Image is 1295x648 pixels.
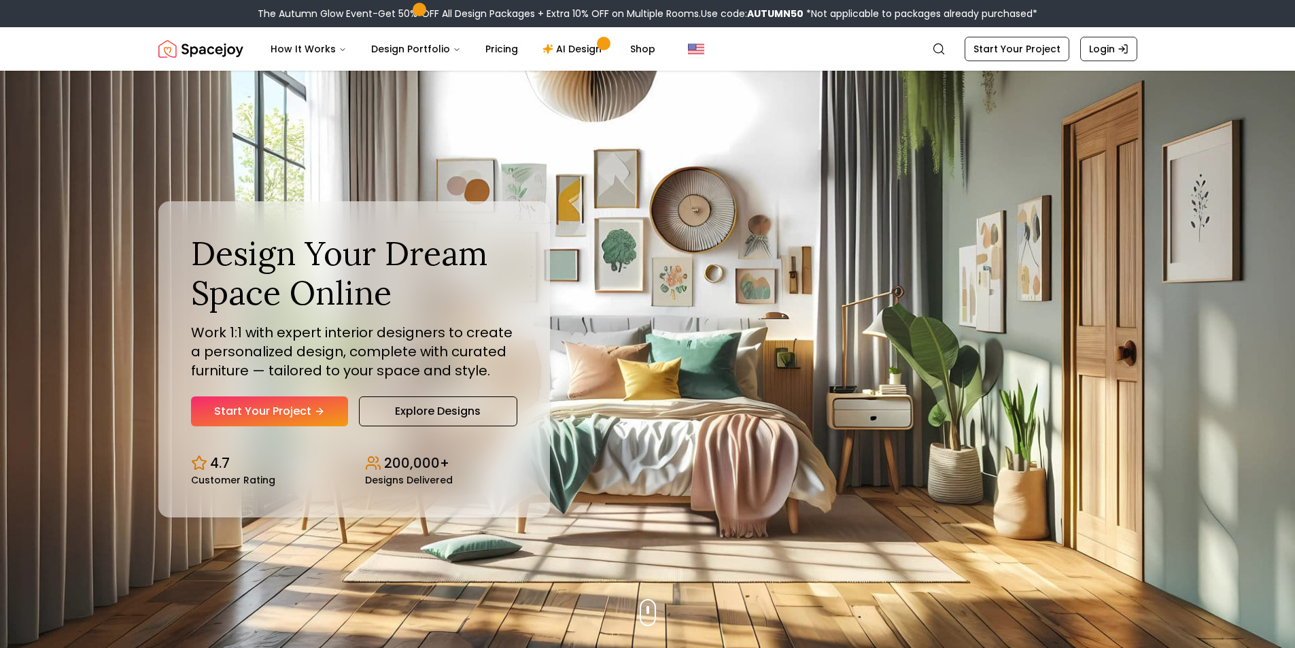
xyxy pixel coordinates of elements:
a: Pricing [474,35,529,63]
nav: Global [158,27,1137,71]
img: Spacejoy Logo [158,35,243,63]
a: Shop [619,35,666,63]
span: *Not applicable to packages already purchased* [804,7,1037,20]
div: The Autumn Glow Event-Get 50% OFF All Design Packages + Extra 10% OFF on Multiple Rooms. [258,7,1037,20]
a: Explore Designs [359,396,517,426]
a: Start Your Project [191,396,348,426]
div: Design stats [191,443,517,485]
button: Design Portfolio [360,35,472,63]
a: Login [1080,37,1137,61]
small: Customer Rating [191,475,275,485]
a: Start Your Project [965,37,1069,61]
a: AI Design [532,35,617,63]
h1: Design Your Dream Space Online [191,234,517,312]
nav: Main [260,35,666,63]
b: AUTUMN50 [747,7,804,20]
button: How It Works [260,35,358,63]
p: 4.7 [210,454,230,473]
small: Designs Delivered [365,475,453,485]
span: Use code: [701,7,804,20]
p: 200,000+ [384,454,449,473]
p: Work 1:1 with expert interior designers to create a personalized design, complete with curated fu... [191,323,517,380]
img: United States [688,41,704,57]
a: Spacejoy [158,35,243,63]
